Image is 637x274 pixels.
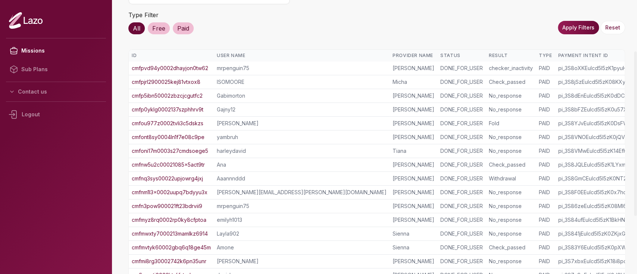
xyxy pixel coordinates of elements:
div: Status [440,53,483,59]
div: ISOMOORE [217,78,387,86]
div: No_response [489,202,533,210]
div: DONE_FOR_USER [440,147,483,155]
div: [PERSON_NAME] [393,92,434,100]
div: Tiana [393,147,434,155]
div: DONE_FOR_USER [440,230,483,237]
div: No_response [489,147,533,155]
button: Apply Filters [558,21,599,34]
a: cmfont8sy0004ln1f7e08c9pe [132,133,204,141]
div: PAID [539,106,552,113]
div: DONE_FOR_USER [440,106,483,113]
label: Type Filter [128,11,159,19]
div: DONE_FOR_USER [440,258,483,265]
button: Reset [600,21,625,34]
div: PAID [539,175,552,182]
div: No_response [489,189,533,196]
div: Type [539,53,552,59]
div: Sienna [393,244,434,251]
div: [PERSON_NAME] [393,161,434,169]
div: DONE_FOR_USER [440,78,483,86]
div: PAID [539,147,552,155]
div: Layla902 [217,230,387,237]
div: [PERSON_NAME] [217,120,387,127]
a: cmfoni17m0003s27cmdsoege5 [132,147,208,155]
button: Contact us [6,85,106,98]
div: PAID [539,202,552,210]
a: cmfmvtyk60002gbq6q18ge45m [132,244,211,251]
div: DONE_FOR_USER [440,161,483,169]
div: Gabimorton [217,92,387,100]
a: cmfou977z0002tvli3c5dskzs [132,120,203,127]
div: DONE_FOR_USER [440,189,483,196]
div: PAID [539,120,552,127]
div: DONE_FOR_USER [440,244,483,251]
div: No_response [489,230,533,237]
div: No_response [489,92,533,100]
div: [PERSON_NAME] [393,64,434,72]
div: [PERSON_NAME] [393,202,434,210]
div: Check_passed [489,161,533,169]
div: DONE_FOR_USER [440,64,483,72]
div: No_response [489,106,533,113]
div: DONE_FOR_USER [440,92,483,100]
div: ID [132,53,211,59]
div: Check_passed [489,244,533,251]
div: PAID [539,244,552,251]
div: Logout [6,105,106,124]
div: Check_passed [489,78,533,86]
div: PAID [539,92,552,100]
div: PAID [539,161,552,169]
div: User Name [217,53,387,59]
div: PAID [539,230,552,237]
div: No_response [489,216,533,224]
div: DONE_FOR_USER [440,202,483,210]
div: PAID [539,258,552,265]
div: [PERSON_NAME][EMAIL_ADDRESS][PERSON_NAME][DOMAIN_NAME] [217,189,387,196]
div: [PERSON_NAME] [393,120,434,127]
div: [PERSON_NAME] [217,258,387,265]
a: cmfmwxty7000213mamlkz6914 [132,230,208,237]
a: Sub Plans [6,60,106,79]
div: Result [489,53,533,59]
div: Paid [173,22,194,34]
div: Fold [489,120,533,127]
a: cmfnw5u2c00021085x5act9tr [132,161,205,169]
div: emilyh1013 [217,216,387,224]
div: No_response [489,258,533,265]
a: cmfmi8rg30002742k6pn35unr [132,258,206,265]
div: DONE_FOR_USER [440,216,483,224]
div: Gajny12 [217,106,387,113]
div: Micha [393,78,434,86]
a: cmfnm1l3x0002uupq7bdyyu3x [132,189,207,196]
a: cmfp0yklg0002137szphhrv9t [132,106,203,113]
div: Amone [217,244,387,251]
a: cmfnq3sys00022upjowrg4jxj [132,175,203,182]
div: Sienna [393,230,434,237]
div: mrpenguin75 [217,202,387,210]
div: Ana [217,161,387,169]
div: DONE_FOR_USER [440,133,483,141]
div: All [128,22,145,34]
div: PAID [539,189,552,196]
div: mrpenguin75 [217,64,387,72]
div: [PERSON_NAME] [393,175,434,182]
a: cmfn3pow900021ft23bdrvii9 [132,202,202,210]
div: [PERSON_NAME] [393,258,434,265]
div: [PERSON_NAME] [393,106,434,113]
div: PAID [539,216,552,224]
a: Missions [6,41,106,60]
div: Aaannnddd [217,175,387,182]
a: cmfp5ibn50002zbzcjcgutfc2 [132,92,203,100]
div: No_response [489,133,533,141]
div: Provider Name [393,53,434,59]
div: yambruh [217,133,387,141]
a: cmfmyz8rq0002rp0ky8cfptoa [132,216,206,224]
a: cmfpjrl2900025kej81vtxox8 [132,78,200,86]
div: checker_inactivity [489,64,533,72]
div: PAID [539,133,552,141]
div: [PERSON_NAME] [393,189,434,196]
div: PAID [539,64,552,72]
div: Withdrawal [489,175,533,182]
div: DONE_FOR_USER [440,120,483,127]
div: DONE_FOR_USER [440,175,483,182]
